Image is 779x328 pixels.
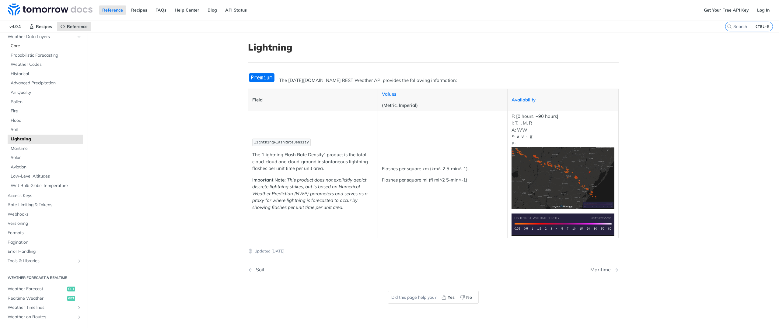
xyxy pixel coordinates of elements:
[253,267,264,273] div: Soil
[5,210,83,219] a: Webhooks
[5,256,83,266] a: Tools & LibrariesShow subpages for Tools & Libraries
[590,267,619,273] a: Next Page: Maritime
[36,24,52,29] span: Recipes
[5,32,83,41] a: Weather Data LayersHide subpages for Weather Data Layers
[5,312,83,322] a: Weather on RoutesShow subpages for Weather on Routes
[8,97,83,107] a: Pollen
[26,22,55,31] a: Recipes
[11,183,82,189] span: Wet Bulb Globe Temperature
[512,213,614,236] img: Lightning Flash Rate Density Legend
[11,52,82,58] span: Probabilistic Forecasting
[8,295,66,302] span: Realtime Weather
[11,155,82,161] span: Solar
[5,294,83,303] a: Realtime Weatherget
[8,163,83,172] a: Aviation
[382,91,396,97] a: Values
[67,287,75,291] span: get
[77,34,82,39] button: Hide subpages for Weather Data Layers
[248,261,619,279] nav: Pagination Controls
[8,193,82,199] span: Access Keys
[57,22,91,31] a: Reference
[512,221,614,227] span: Expand image
[8,153,83,162] a: Solar
[248,267,407,273] a: Previous Page: Soil
[11,99,82,105] span: Pollen
[388,291,479,304] div: Did this page help you?
[8,135,83,144] a: Lightning
[5,238,83,247] a: Pagination
[11,80,82,86] span: Advanced Precipitation
[254,140,309,145] span: lightningFlashRateDensity
[77,305,82,310] button: Show subpages for Weather Timelines
[6,22,24,31] span: v4.0.1
[439,293,458,302] button: Yes
[8,239,82,245] span: Pagination
[252,97,374,104] p: Field
[512,147,614,209] img: Lightning Flash Rate Density Heatmap
[8,202,82,208] span: Rate Limiting & Tokens
[8,69,83,79] a: Historical
[8,51,83,60] a: Probabilistic Forecasting
[11,108,82,114] span: Fire
[382,177,503,184] p: Flashes per square mi (fl mi^2 5-min^-1)
[700,5,752,15] a: Get Your Free API Key
[458,293,475,302] button: No
[11,173,82,179] span: Low-Level Altitudes
[5,219,83,228] a: Versioning
[590,267,614,273] div: Maritime
[248,77,619,84] p: The [DATE][DOMAIN_NAME] REST Weather API provides the following information:
[152,5,170,15] a: FAQs
[448,294,455,301] span: Yes
[512,97,536,103] a: Availability
[8,60,83,69] a: Weather Codes
[11,146,82,152] span: Maritime
[8,107,83,116] a: Fire
[5,228,83,238] a: Formats
[204,5,220,15] a: Blog
[67,24,88,29] span: Reference
[754,23,771,30] kbd: CTRL-K
[5,303,83,312] a: Weather TimelinesShow subpages for Weather Timelines
[8,181,83,190] a: Wet Bulb Globe Temperature
[8,286,66,292] span: Weather Forecast
[11,118,82,124] span: Flood
[248,42,619,53] h1: Lightning
[727,24,732,29] svg: Search
[8,125,83,134] a: Soil
[8,41,83,51] a: Core
[8,249,82,255] span: Error Handling
[8,258,75,264] span: Tools & Libraries
[8,220,82,227] span: Versioning
[248,248,619,254] p: Updated [DATE]
[252,151,374,172] p: The “Lightning Flash Rate Density” product is the total cloud-cloud and cloud-ground instantaneou...
[77,259,82,263] button: Show subpages for Tools & Libraries
[5,247,83,256] a: Error Handling
[466,294,472,301] span: No
[8,144,83,153] a: Maritime
[512,175,614,181] span: Expand image
[11,90,82,96] span: Air Quality
[8,79,83,88] a: Advanced Precipitation
[8,34,75,40] span: Weather Data Layers
[5,284,83,294] a: Weather Forecastget
[11,164,82,170] span: Aviation
[11,136,82,142] span: Lightning
[8,314,75,320] span: Weather on Routes
[512,113,614,209] p: F: [0 hours, +90 hours] I: T, I, M, R A: WW S: ∧ ∨ ~ ⧖ P:-
[99,5,126,15] a: Reference
[382,165,503,172] p: Flashes per square km (km^-2 5-min^-1).
[5,200,83,210] a: Rate Limiting & Tokens
[252,177,368,210] em: This product does not explicitly depict discrete lightning strikes, but is based on Numerical Wea...
[128,5,151,15] a: Recipes
[8,3,93,16] img: Tomorrow.io Weather API Docs
[8,305,75,311] span: Weather Timelines
[8,88,83,97] a: Air Quality
[11,127,82,133] span: Soil
[222,5,250,15] a: API Status
[382,102,503,109] p: (Metric, Imperial)
[8,172,83,181] a: Low-Level Altitudes
[11,71,82,77] span: Historical
[8,230,82,236] span: Formats
[8,116,83,125] a: Flood
[5,191,83,200] a: Access Keys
